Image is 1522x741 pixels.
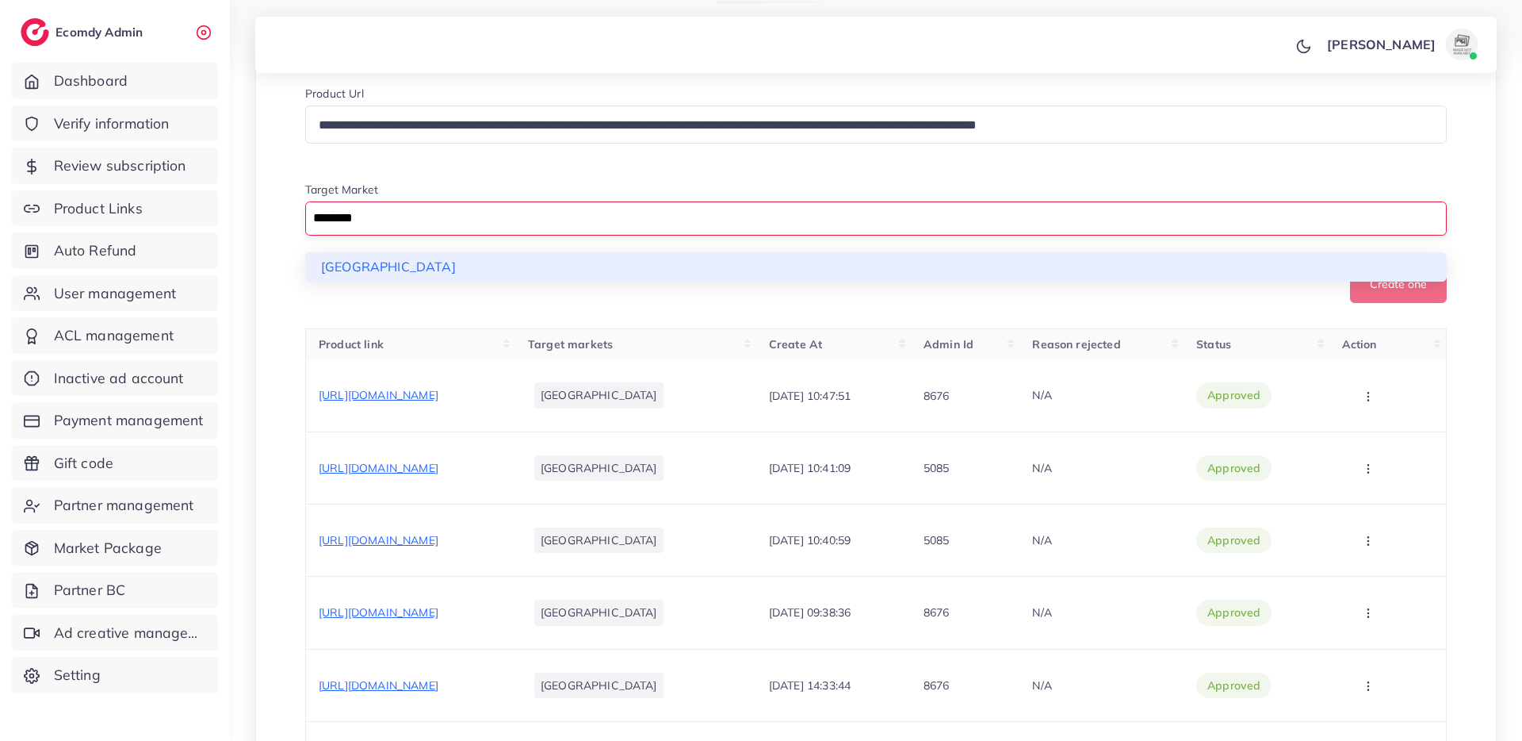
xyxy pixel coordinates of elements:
li: [GEOGRAPHIC_DATA] [534,600,663,625]
div: Search for option [305,202,1447,236]
span: Verify information [54,113,170,134]
span: Target markets [528,337,613,351]
li: [GEOGRAPHIC_DATA] [534,382,663,408]
span: Action [1342,337,1377,351]
a: Setting [12,657,218,693]
p: [DATE] 09:38:36 [769,603,851,622]
span: [URL][DOMAIN_NAME] [319,533,438,547]
a: Verify information [12,106,218,142]
span: Review subscription [54,155,186,176]
li: [GEOGRAPHIC_DATA] [305,252,1447,282]
a: logoEcomdy Admin [21,18,147,46]
a: Product Links [12,190,218,227]
a: Inactive ad account [12,360,218,397]
span: approved [1207,387,1260,403]
span: approved [1207,605,1260,620]
p: [PERSON_NAME] [1327,35,1436,54]
span: Create At [769,337,822,351]
label: Target Market [305,182,378,198]
button: Create one [1350,265,1447,303]
label: Product Url [305,86,364,102]
span: Inactive ad account [54,368,184,389]
img: avatar [1446,29,1478,60]
span: Reason rejected [1032,337,1120,351]
span: Product Links [54,198,143,219]
span: Market Package [54,538,162,559]
span: Admin Id [924,337,973,351]
p: 8676 [924,386,950,405]
li: [GEOGRAPHIC_DATA] [534,673,663,698]
p: 5085 [924,459,950,478]
a: Partner management [12,487,218,524]
span: User management [54,283,176,304]
span: N/A [1032,388,1051,402]
input: Search for option [308,206,1426,231]
span: N/A [1032,678,1051,693]
span: Gift code [54,453,113,474]
p: 8676 [924,603,950,622]
li: [GEOGRAPHIC_DATA] [534,528,663,553]
a: Partner BC [12,572,218,609]
a: Gift code [12,445,218,482]
a: Dashboard [12,63,218,99]
span: Payment management [54,410,204,431]
a: Auto Refund [12,232,218,269]
span: Ad creative management [54,623,206,643]
a: Review subscription [12,148,218,184]
span: Status [1196,337,1231,351]
span: ACL management [54,325,174,346]
span: [URL][DOMAIN_NAME] [319,678,438,693]
span: N/A [1032,533,1051,547]
p: 5085 [924,531,950,550]
span: approved [1207,678,1260,693]
span: Partner BC [54,580,126,601]
span: approved [1207,532,1260,548]
span: Auto Refund [54,240,137,261]
a: User management [12,275,218,312]
img: logo [21,18,49,46]
p: [DATE] 10:40:59 [769,531,851,550]
a: Ad creative management [12,615,218,651]
p: 8676 [924,676,950,695]
span: Product link [319,337,384,351]
a: Payment management [12,402,218,439]
span: [URL][DOMAIN_NAME] [319,461,438,475]
span: Partner management [54,495,194,516]
a: ACL management [12,317,218,354]
span: Dashboard [54,71,128,91]
li: [GEOGRAPHIC_DATA] [534,455,663,481]
p: [DATE] 10:47:51 [769,386,851,405]
p: [DATE] 14:33:44 [769,676,851,695]
span: N/A [1032,461,1051,475]
span: N/A [1032,605,1051,620]
span: approved [1207,460,1260,476]
span: [URL][DOMAIN_NAME] [319,388,438,402]
p: [DATE] 10:41:09 [769,459,851,478]
span: [URL][DOMAIN_NAME] [319,605,438,620]
a: [PERSON_NAME]avatar [1318,29,1484,60]
span: Setting [54,665,101,685]
h2: Ecomdy Admin [55,25,147,40]
a: Market Package [12,530,218,566]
